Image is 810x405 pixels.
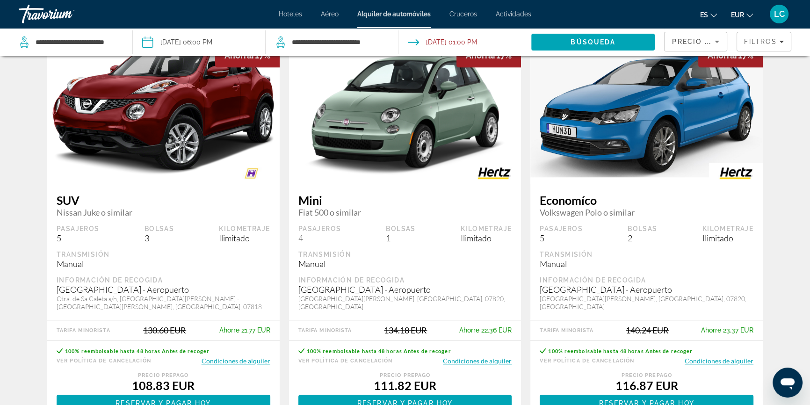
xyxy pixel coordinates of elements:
iframe: Botón para iniciar la ventana de mensajería [773,368,803,398]
a: Actividades [496,10,531,18]
span: Búsqueda [571,38,615,46]
button: Change currency [731,8,753,22]
div: 140.24 EUR [626,325,669,335]
span: SUV [57,193,270,207]
span: Ahorre [701,326,721,334]
div: Manual [298,259,512,269]
span: LC [774,9,785,19]
a: Cruceros [449,10,477,18]
div: Kilometraje [219,224,270,233]
div: 5 [57,233,100,243]
button: Condiciones de alquiler [443,356,512,365]
span: Fiat 500 o similar [298,207,512,217]
button: Condiciones de alquiler [685,356,753,365]
div: Información de recogida [57,276,270,284]
span: Volkswagen Polo o similar [540,207,753,217]
span: Precio más bajo [672,38,745,45]
a: Alquiler de automóviles [357,10,431,18]
div: Bolsas [145,224,174,233]
div: 134.18 EUR [384,325,427,335]
div: 21.77 EUR [219,326,270,334]
a: Aéreo [321,10,339,18]
span: es [700,11,708,19]
button: Filters [737,32,791,51]
div: [GEOGRAPHIC_DATA] - Aeropuerto [57,284,270,295]
div: 3 [145,233,174,243]
div: Tarifa Minorista [57,327,110,333]
div: Pasajeros [298,224,341,233]
input: Search pickup location [35,35,118,49]
div: Precio prepago [57,372,270,378]
div: 2 [628,233,657,243]
div: 116.87 EUR [540,378,753,392]
input: Search dropoff location [291,35,384,49]
div: [GEOGRAPHIC_DATA] - Aeropuerto [298,284,512,295]
img: Fiat 500 o similar [289,32,521,186]
div: Manual [540,259,753,269]
div: Información de recogida [540,276,753,284]
img: HIPER [226,163,280,184]
span: Ahorre [219,326,239,334]
div: Ctra. de Sa Caleta s/n, [GEOGRAPHIC_DATA][PERSON_NAME] - [GEOGRAPHIC_DATA][PERSON_NAME], [GEOGRAP... [57,295,270,311]
div: Transmisión [540,250,753,259]
div: 23.37 EUR [701,326,753,334]
span: Mini [298,193,512,207]
div: 4 [298,233,341,243]
img: HERTZ [709,163,763,184]
div: Pasajeros [57,224,100,233]
div: Pasajeros [540,224,583,233]
button: Condiciones de alquiler [202,356,270,365]
div: 22.36 EUR [459,326,512,334]
button: Change language [700,8,717,22]
div: 5 [540,233,583,243]
div: [GEOGRAPHIC_DATA] - Aeropuerto [540,284,753,295]
div: Ilimitado [461,233,512,243]
div: 108.83 EUR [57,378,270,392]
div: 1 [386,233,415,243]
div: Bolsas [628,224,657,233]
span: Filtros [744,38,777,45]
img: Volkswagen Polo o similar [530,41,763,177]
button: Pickup date: Oct 25, 2025 06:00 PM [142,28,212,56]
div: Bolsas [386,224,415,233]
a: Travorium [19,2,112,26]
div: Transmisión [57,250,270,259]
button: User Menu [767,4,791,24]
div: Manual [57,259,270,269]
div: 111.82 EUR [298,378,512,392]
mat-select: Sort by [672,36,719,47]
div: Precio prepago [298,372,512,378]
a: Hoteles [279,10,302,18]
div: Tarifa Minorista [298,327,352,333]
div: Ilimitado [219,233,270,243]
div: Información de recogida [298,276,512,284]
span: Nissan Juke o similar [57,207,270,217]
div: Precio prepago [540,372,753,378]
span: 100% reembolsable hasta 48 horas Antes de recoger [307,348,451,354]
div: Ilimitado [702,233,753,243]
button: Search [531,34,655,51]
img: Nissan Juke o similar [47,32,280,186]
span: Ahorre [459,326,479,334]
div: Kilometraje [461,224,512,233]
div: Kilometraje [702,224,753,233]
span: 100% reembolsable hasta 48 horas Antes de recoger [65,348,210,354]
div: [GEOGRAPHIC_DATA][PERSON_NAME], [GEOGRAPHIC_DATA], 07820, [GEOGRAPHIC_DATA] [540,295,753,311]
span: EUR [731,11,744,19]
button: Ver Política de cancelación [540,356,634,365]
img: HERTZ [467,163,521,184]
button: Open drop-off date and time picker [408,28,477,56]
div: Transmisión [298,250,512,259]
div: Tarifa Minorista [540,327,593,333]
button: Ver Política de cancelación [298,356,393,365]
div: 130.60 EUR [143,325,186,335]
span: 100% reembolsable hasta 48 horas Antes de recoger [548,348,693,354]
span: Economíco [540,193,753,207]
button: Ver Política de cancelación [57,356,151,365]
div: [GEOGRAPHIC_DATA][PERSON_NAME], [GEOGRAPHIC_DATA], 07820, [GEOGRAPHIC_DATA] [298,295,512,311]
